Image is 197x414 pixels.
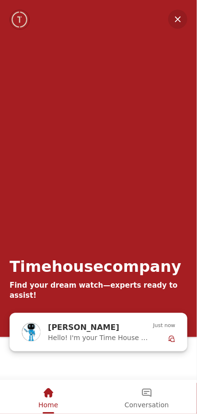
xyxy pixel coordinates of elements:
[10,313,187,352] div: Chat with us now
[153,322,175,330] span: Just now
[10,281,187,301] div: Find your dream watch—experts ready to assist!
[22,323,40,341] img: Profile picture of Zoe
[125,402,169,409] span: Conversation
[17,317,180,348] div: Zoe
[48,322,137,334] div: [PERSON_NAME]
[11,10,29,29] img: Company logo
[168,10,187,29] em: Minimize
[98,380,197,413] div: Conversation
[48,334,153,342] span: Hello! I'm your Time House Watches Support Assistant. How can I assist you [DATE]?
[10,258,181,276] div: Timehousecompany
[1,380,96,413] div: Home
[38,402,58,409] span: Home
